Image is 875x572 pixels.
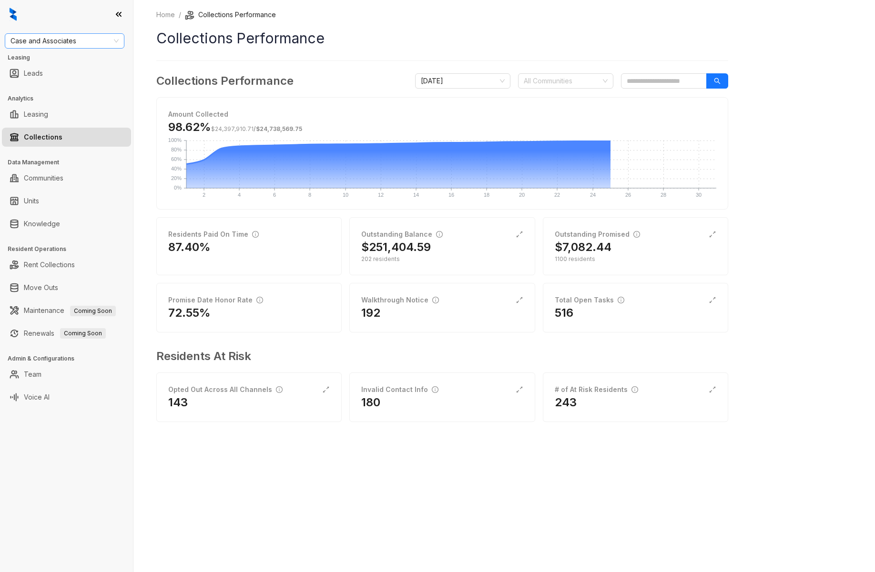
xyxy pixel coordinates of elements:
[203,192,205,198] text: 2
[432,297,439,303] span: info-circle
[24,169,63,188] a: Communities
[171,175,182,181] text: 20%
[10,34,119,48] span: Case and Associates
[168,137,182,143] text: 100%
[168,120,302,135] h3: 98.62%
[661,192,666,198] text: 28
[555,295,624,305] div: Total Open Tasks
[516,386,523,393] span: expand-alt
[154,10,177,20] a: Home
[633,231,640,238] span: info-circle
[2,365,131,384] li: Team
[256,297,263,303] span: info-circle
[8,158,133,167] h3: Data Management
[2,301,131,320] li: Maintenance
[168,229,259,240] div: Residents Paid On Time
[24,255,75,274] a: Rent Collections
[60,328,106,339] span: Coming Soon
[24,128,62,147] a: Collections
[168,295,263,305] div: Promise Date Honor Rate
[171,156,182,162] text: 60%
[361,255,523,263] div: 202 residents
[24,64,43,83] a: Leads
[2,255,131,274] li: Rent Collections
[554,192,560,198] text: 22
[361,305,380,321] h2: 192
[631,386,638,393] span: info-circle
[256,125,302,132] span: $24,738,569.75
[168,384,283,395] div: Opted Out Across All Channels
[2,64,131,83] li: Leads
[168,305,211,321] h2: 72.55%
[555,384,638,395] div: # of At Risk Residents
[361,395,380,410] h2: 180
[618,297,624,303] span: info-circle
[276,386,283,393] span: info-circle
[555,229,640,240] div: Outstanding Promised
[10,8,17,21] img: logo
[714,78,721,84] span: search
[378,192,384,198] text: 12
[361,229,443,240] div: Outstanding Balance
[308,192,311,198] text: 8
[590,192,596,198] text: 24
[555,255,716,263] div: 1100 residents
[273,192,276,198] text: 6
[8,354,133,363] h3: Admin & Configurations
[361,295,439,305] div: Walkthrough Notice
[709,231,716,238] span: expand-alt
[436,231,443,238] span: info-circle
[519,192,525,198] text: 20
[343,192,348,198] text: 10
[361,384,438,395] div: Invalid Contact Info
[484,192,489,198] text: 18
[2,324,131,343] li: Renewals
[555,395,577,410] h2: 243
[24,388,50,407] a: Voice AI
[168,240,211,255] h2: 87.40%
[252,231,259,238] span: info-circle
[185,10,276,20] li: Collections Performance
[516,231,523,238] span: expand-alt
[2,278,131,297] li: Move Outs
[2,388,131,407] li: Voice AI
[211,125,302,132] span: /
[70,306,116,316] span: Coming Soon
[625,192,631,198] text: 26
[413,192,419,198] text: 14
[24,105,48,124] a: Leasing
[24,365,41,384] a: Team
[156,348,721,365] h3: Residents At Risk
[555,240,611,255] h2: $7,082.44
[696,192,702,198] text: 30
[322,386,330,393] span: expand-alt
[448,192,454,198] text: 16
[171,147,182,152] text: 80%
[2,105,131,124] li: Leasing
[516,296,523,304] span: expand-alt
[171,166,182,171] text: 40%
[179,10,181,20] li: /
[24,278,58,297] a: Move Outs
[24,214,60,233] a: Knowledge
[8,245,133,253] h3: Resident Operations
[174,185,182,191] text: 0%
[168,395,188,410] h2: 143
[555,305,573,321] h2: 516
[361,240,431,255] h2: $251,404.59
[168,110,228,118] strong: Amount Collected
[238,192,241,198] text: 4
[24,191,39,211] a: Units
[2,128,131,147] li: Collections
[211,125,254,132] span: $24,397,910.71
[2,191,131,211] li: Units
[24,324,106,343] a: RenewalsComing Soon
[156,28,728,49] h1: Collections Performance
[156,72,294,90] h3: Collections Performance
[2,169,131,188] li: Communities
[709,386,716,393] span: expand-alt
[432,386,438,393] span: info-circle
[2,214,131,233] li: Knowledge
[421,74,505,88] span: August 2025
[709,296,716,304] span: expand-alt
